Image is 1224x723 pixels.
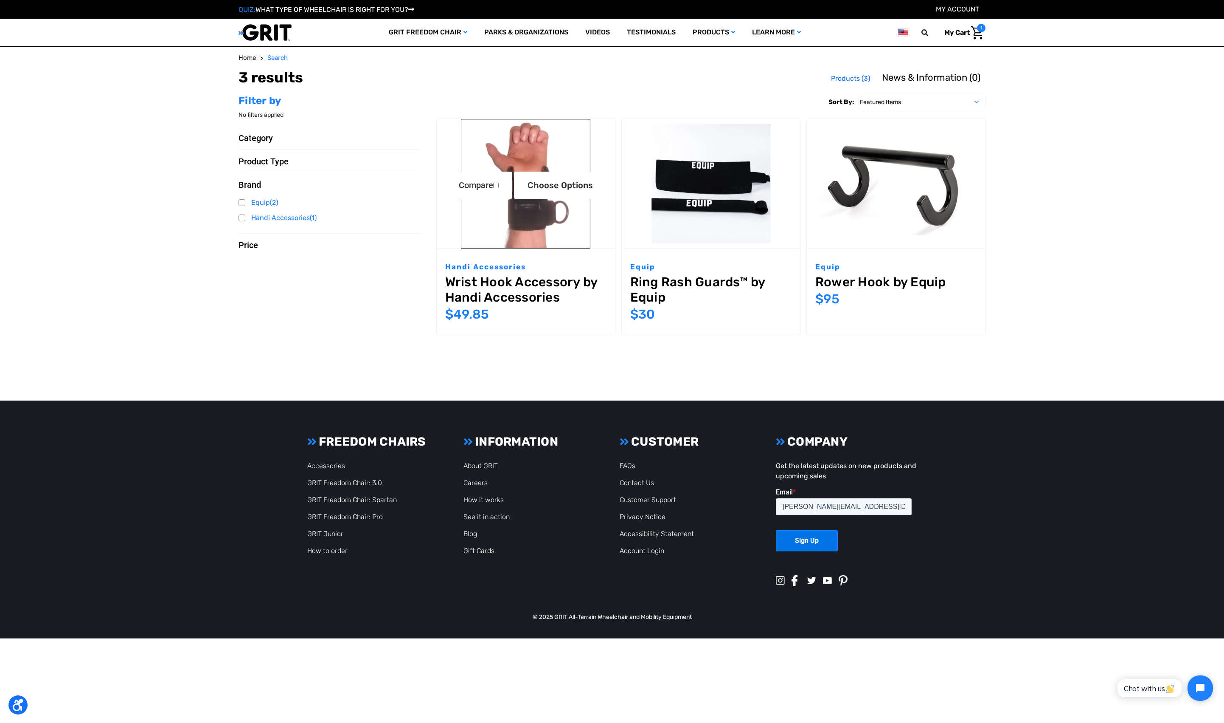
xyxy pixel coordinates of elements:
[577,19,618,46] a: Videos
[620,530,694,538] a: Accessibility Statement
[776,488,917,567] iframe: Form 0
[445,172,512,199] label: Compare
[445,262,606,273] p: Handi Accessories
[744,19,809,46] a: Learn More
[463,513,510,521] a: See it in action
[307,513,383,521] a: GRIT Freedom Chair: Pro
[977,24,985,32] span: 1
[620,513,665,521] a: Privacy Notice
[622,119,800,249] a: Ring Rash Guards™ by Equip,$30.00
[239,95,421,107] h2: Filter by
[463,435,604,449] h3: INFORMATION
[815,291,839,307] span: $95
[815,274,977,290] a: Rower Hook by Equip,$95.00
[239,196,421,209] a: Equip(2)
[239,133,421,143] button: Category
[437,119,615,249] a: Wrist Hook Accessory by Handi Accessories,$49.85
[307,496,397,504] a: GRIT Freedom Chair: Spartan
[463,530,477,538] a: Blog
[630,307,655,322] span: $30
[776,576,785,585] img: instagram
[307,530,343,538] a: GRIT Junior
[807,124,985,243] img: Rower Hook by Equip
[622,124,800,243] img: Ring Rash Guards™ by Equip
[307,462,345,470] a: Accessories
[792,575,798,586] img: facebook
[630,262,792,273] p: Equip
[239,240,421,250] button: Price
[898,27,908,38] img: us.png
[971,26,983,40] img: Cart
[936,5,979,13] a: Account
[239,24,292,41] img: GRIT All-Terrain Wheelchair and Mobility Equipment
[514,172,606,199] a: Choose Options
[239,6,255,14] span: QUIZ:
[776,461,917,481] p: Get the latest updates on new products and upcoming sales
[239,133,273,143] span: Category
[437,119,615,249] img: Wrist Hook Accessory by Handi Accessories
[944,28,970,37] span: My Cart
[445,307,489,322] span: $49.85
[463,479,488,487] a: Careers
[882,72,980,83] span: News & Information (0)
[463,462,498,470] a: About GRIT
[493,183,499,188] input: Compare
[828,95,854,109] label: Sort By:
[463,547,494,555] a: Gift Cards
[239,156,289,167] span: Product Type
[310,214,317,222] span: (1)
[620,496,676,504] a: Customer Support
[620,547,664,555] a: Account Login
[239,212,421,224] a: Handi Accessories(1)
[463,496,504,504] a: How it works
[239,156,421,167] button: Product Type
[239,54,256,62] span: Home
[267,54,288,62] span: Search
[620,479,654,487] a: Contact Us
[239,180,421,190] button: Brand
[839,575,848,586] img: pinterest
[239,110,421,119] p: No filters applied
[776,435,917,449] h3: COMPANY
[938,24,985,42] a: Cart with 1 items
[239,240,258,250] span: Price
[445,274,606,305] a: Wrist Hook Accessory by Handi Accessories,$49.85
[239,53,256,63] a: Home
[239,53,985,63] nav: Breadcrumb
[239,6,414,14] a: QUIZ:WHAT TYPE OF WHEELCHAIR IS RIGHT FOR YOU?
[380,19,476,46] a: GRIT Freedom Chair
[807,119,985,249] a: Rower Hook by Equip,$95.00
[925,24,938,42] input: Search
[618,19,684,46] a: Testimonials
[823,577,832,584] img: youtube
[684,19,744,46] a: Products
[620,435,761,449] h3: CUSTOMER
[807,577,816,584] img: twitter
[815,262,977,273] p: Equip
[630,274,792,305] a: Ring Rash Guards™ by Equip,$30.00
[239,180,261,190] span: Brand
[302,613,922,621] p: © 2025 GRIT All-Terrain Wheelchair and Mobility Equipment
[270,198,278,206] span: (2)
[307,479,382,487] a: GRIT Freedom Chair: 3.0
[620,462,635,470] a: FAQs
[1108,668,1220,708] iframe: Tidio Chat
[476,19,577,46] a: Parks & Organizations
[307,435,448,449] h3: FREEDOM CHAIRS
[307,547,348,555] a: How to order
[267,53,288,63] a: Search
[831,74,870,82] span: Products (3)
[239,69,303,87] h1: 3 results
